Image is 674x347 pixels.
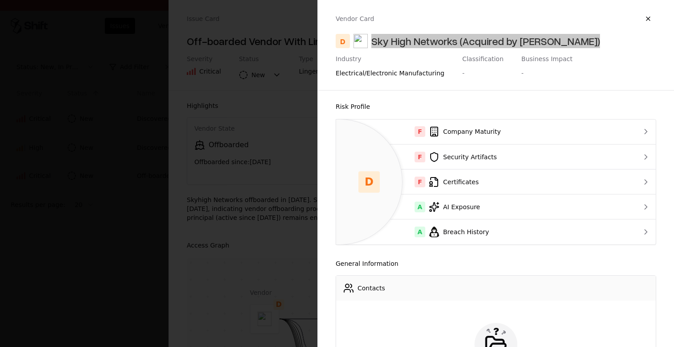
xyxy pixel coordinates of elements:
[415,227,425,237] div: A
[415,177,425,187] div: F
[415,152,425,162] div: F
[343,126,616,137] div: Company Maturity
[462,55,504,63] div: Classification
[371,34,600,48] div: Sky High Networks (Acquired by [PERSON_NAME])
[462,69,464,78] div: -
[336,14,374,23] p: Vendor Card
[353,34,368,48] img: Sky High Networks (Acquired by McAfee)
[522,55,573,63] div: Business Impact
[358,284,385,293] div: Contacts
[336,69,444,78] div: electrical/electronic manufacturing
[522,69,524,78] div: -
[415,126,425,137] div: F
[415,202,425,212] div: A
[336,55,444,63] div: Industry
[343,177,616,187] div: Certificates
[343,202,616,212] div: AI Exposure
[336,101,656,112] div: Risk Profile
[336,34,350,48] div: D
[343,152,616,162] div: Security Artifacts
[358,171,380,193] div: D
[336,259,656,268] div: General Information
[343,227,616,237] div: Breach History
